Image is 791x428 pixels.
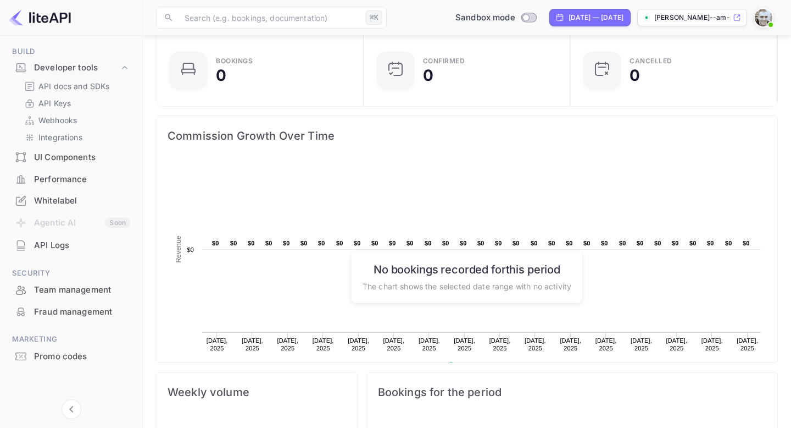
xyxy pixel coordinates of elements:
[560,337,581,352] text: [DATE], 2025
[7,46,136,58] span: Build
[283,240,290,246] text: $0
[701,337,723,352] text: [DATE], 2025
[265,240,272,246] text: $0
[277,337,298,352] text: [DATE], 2025
[24,97,127,109] a: API Keys
[212,240,219,246] text: $0
[755,9,772,26] img: Osman Sebati Çam
[187,246,194,253] text: $0
[460,240,467,246] text: $0
[569,13,623,23] div: [DATE] — [DATE]
[178,7,361,29] input: Search (e.g. bookings, documentation)
[38,80,110,92] p: API docs and SDKs
[549,9,631,26] div: Click to change the date range period
[348,337,369,352] text: [DATE], 2025
[489,337,511,352] text: [DATE], 2025
[34,195,130,207] div: Whitelabel
[216,58,253,64] div: Bookings
[38,97,71,109] p: API Keys
[20,129,131,145] div: Integrations
[230,240,237,246] text: $0
[207,337,228,352] text: [DATE], 2025
[168,127,766,145] span: Commission Growth Over Time
[7,169,136,190] div: Performance
[7,147,136,167] a: UI Components
[38,114,77,126] p: Webhooks
[7,346,136,366] a: Promo codes
[419,337,440,352] text: [DATE], 2025
[406,240,414,246] text: $0
[513,240,520,246] text: $0
[38,131,82,143] p: Integrations
[366,10,382,25] div: ⌘K
[34,306,130,319] div: Fraud management
[630,68,640,83] div: 0
[630,58,672,64] div: CANCELLED
[637,240,644,246] text: $0
[672,240,679,246] text: $0
[20,78,131,94] div: API docs and SDKs
[389,240,396,246] text: $0
[7,301,136,322] a: Fraud management
[24,131,127,143] a: Integrations
[7,279,136,300] a: Team management
[34,62,119,74] div: Developer tools
[383,337,405,352] text: [DATE], 2025
[216,68,226,83] div: 0
[425,240,432,246] text: $0
[7,333,136,345] span: Marketing
[354,240,361,246] text: $0
[619,240,626,246] text: $0
[175,235,182,262] text: Revenue
[666,337,687,352] text: [DATE], 2025
[168,383,346,401] span: Weekly volume
[7,190,136,211] a: Whitelabel
[7,190,136,212] div: Whitelabel
[34,350,130,363] div: Promo codes
[654,13,731,23] p: [PERSON_NAME]--am-xmr7g...
[7,235,136,256] div: API Logs
[725,240,732,246] text: $0
[34,239,130,252] div: API Logs
[363,262,571,276] h6: No bookings recorded for this period
[7,267,136,279] span: Security
[495,240,502,246] text: $0
[336,240,343,246] text: $0
[525,337,546,352] text: [DATE], 2025
[9,9,71,26] img: LiteAPI logo
[242,337,263,352] text: [DATE], 2025
[7,301,136,323] div: Fraud management
[566,240,573,246] text: $0
[20,95,131,111] div: API Keys
[363,280,571,292] p: The chart shows the selected date range with no activity
[24,114,127,126] a: Webhooks
[24,80,127,92] a: API docs and SDKs
[451,12,541,24] div: Switch to Production mode
[300,240,308,246] text: $0
[454,337,475,352] text: [DATE], 2025
[34,151,130,164] div: UI Components
[707,240,714,246] text: $0
[458,362,486,370] text: Revenue
[62,399,81,419] button: Collapse navigation
[455,12,515,24] span: Sandbox mode
[477,240,484,246] text: $0
[442,240,449,246] text: $0
[737,337,758,352] text: [DATE], 2025
[654,240,661,246] text: $0
[7,279,136,301] div: Team management
[7,346,136,367] div: Promo codes
[20,112,131,128] div: Webhooks
[689,240,697,246] text: $0
[423,68,433,83] div: 0
[378,383,766,401] span: Bookings for the period
[595,337,617,352] text: [DATE], 2025
[34,173,130,186] div: Performance
[7,235,136,255] a: API Logs
[371,240,378,246] text: $0
[7,58,136,78] div: Developer tools
[583,240,591,246] text: $0
[743,240,750,246] text: $0
[318,240,325,246] text: $0
[34,284,130,297] div: Team management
